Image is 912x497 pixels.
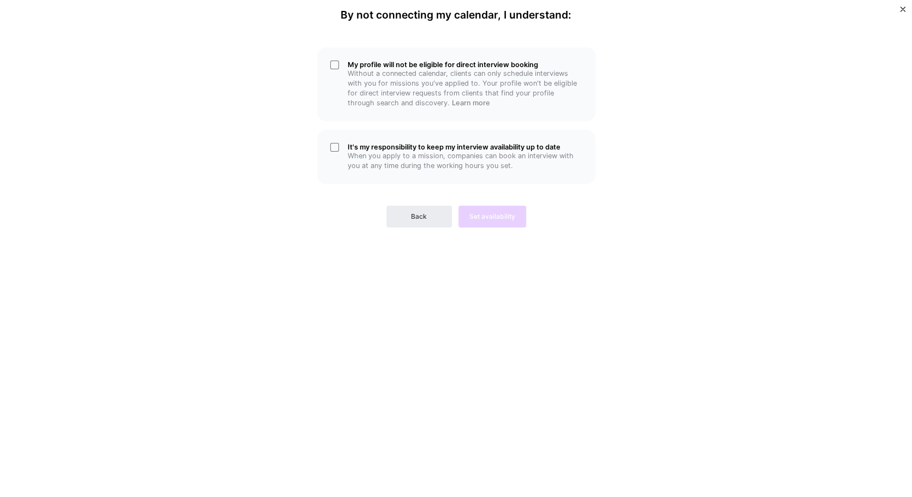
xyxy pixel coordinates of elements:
p: When you apply to a mission, companies can book an interview with you at any time during the work... [348,151,582,171]
h5: It's my responsibility to keep my interview availability up to date [348,143,582,151]
a: Learn more [452,99,490,107]
h4: By not connecting my calendar, I understand: [341,9,571,21]
span: Back [411,212,427,221]
p: Without a connected calendar, clients can only schedule interviews with you for missions you've a... [348,69,582,108]
button: Back [386,206,452,227]
h5: My profile will not be eligible for direct interview booking [348,61,582,69]
button: Close [900,7,905,18]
